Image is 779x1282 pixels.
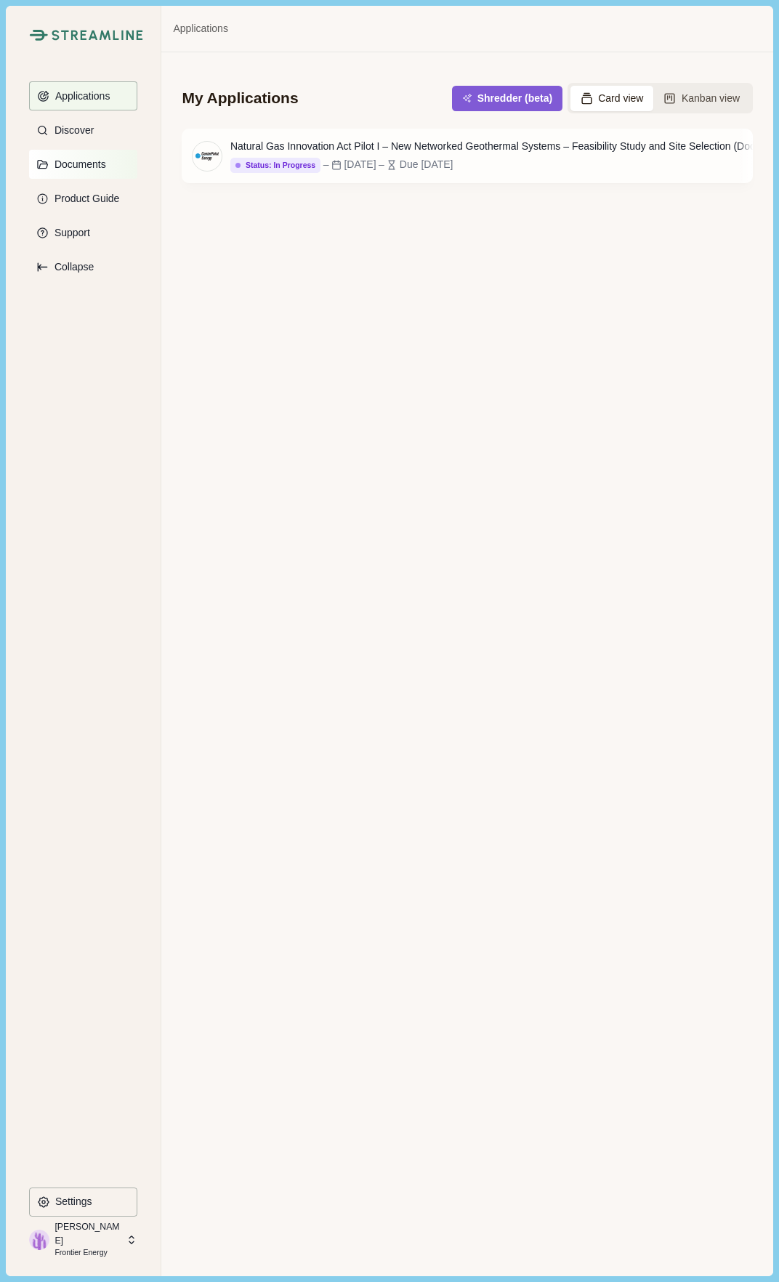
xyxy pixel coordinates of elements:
div: My Applications [182,88,298,108]
img: profile picture [29,1230,49,1250]
button: Status: In Progress [230,158,320,173]
button: Product Guide [29,184,137,213]
p: Applications [50,90,110,102]
div: – [379,157,384,172]
div: – [323,157,329,172]
img: Streamline Climate Logo [29,29,47,41]
div: Status: In Progress [235,161,315,170]
p: Discover [49,124,94,137]
div: Due [DATE] [400,157,453,172]
button: Shredder (beta) [452,86,562,111]
img: centerpoint_energy-logo_brandlogos.net_msegq.png [193,142,222,171]
a: Natural Gas Innovation Act Pilot I – New Networked Geothermal Systems – Feasibility Study and Sit... [182,129,752,182]
button: Card view [570,86,654,111]
p: Support [49,227,90,239]
p: Collapse [49,261,94,273]
button: Documents [29,150,137,179]
a: Streamline Climate LogoStreamline Climate Logo [29,29,137,41]
p: Settings [50,1196,92,1208]
p: [PERSON_NAME] [55,1220,121,1247]
img: Streamline Climate Logo [52,30,143,41]
a: Applications [173,21,228,36]
p: Documents [49,158,106,171]
button: Applications [29,81,137,110]
button: Kanban view [653,86,750,111]
button: Discover [29,116,137,145]
p: Product Guide [49,193,120,205]
button: Support [29,218,137,247]
button: Expand [29,252,137,281]
button: Settings [29,1188,137,1217]
div: [DATE] [344,157,376,172]
p: Frontier Energy [55,1247,121,1259]
a: Settings [29,1188,137,1222]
